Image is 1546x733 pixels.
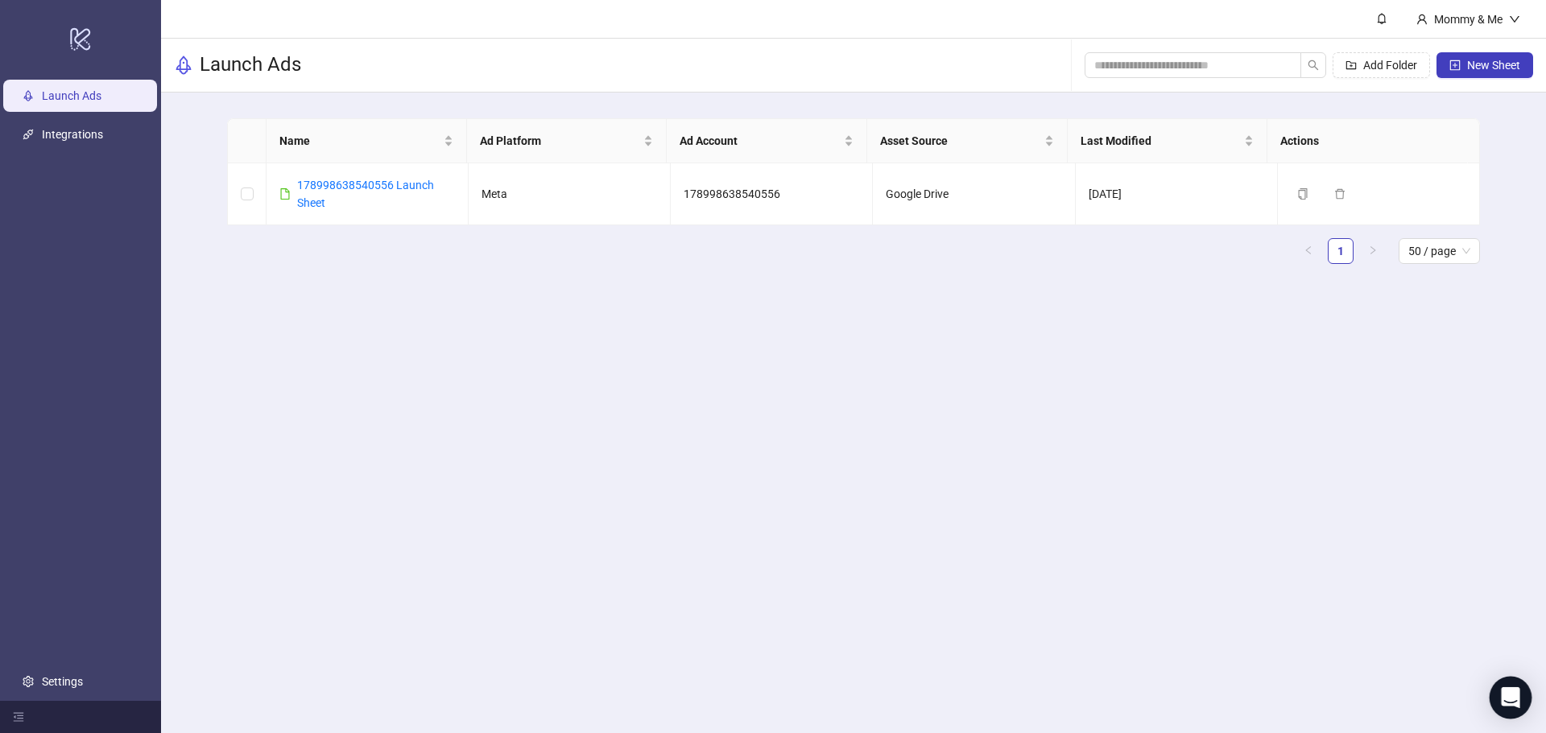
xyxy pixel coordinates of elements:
[1328,238,1354,264] li: 1
[267,119,467,163] th: Name
[42,89,101,102] a: Launch Ads
[1329,239,1353,263] a: 1
[42,128,103,141] a: Integrations
[1436,52,1533,78] button: New Sheet
[1296,238,1321,264] li: Previous Page
[680,132,841,150] span: Ad Account
[1333,52,1430,78] button: Add Folder
[1449,60,1461,71] span: plus-square
[1346,60,1357,71] span: folder-add
[1467,59,1520,72] span: New Sheet
[880,132,1041,150] span: Asset Source
[1376,13,1387,24] span: bell
[480,132,641,150] span: Ad Platform
[174,56,193,75] span: rocket
[279,188,291,200] span: file
[671,163,873,225] td: 178998638540556
[1334,188,1346,200] span: delete
[13,711,24,723] span: menu-fold
[467,119,668,163] th: Ad Platform
[1490,677,1532,719] div: Open Intercom Messenger
[1308,60,1319,71] span: search
[1416,14,1428,25] span: user
[1068,119,1268,163] th: Last Modified
[867,119,1068,163] th: Asset Source
[1297,188,1308,200] span: copy
[1360,238,1386,264] li: Next Page
[1428,10,1509,28] div: Mommy & Me
[1076,163,1278,225] td: [DATE]
[667,119,867,163] th: Ad Account
[279,132,440,150] span: Name
[1296,238,1321,264] button: left
[1509,14,1520,25] span: down
[1304,245,1313,255] span: left
[42,675,83,688] a: Settings
[1399,238,1480,264] div: Page Size
[297,179,434,209] a: 178998638540556 Launch Sheet
[1267,119,1468,163] th: Actions
[1368,245,1378,255] span: right
[1081,132,1242,150] span: Last Modified
[873,163,1075,225] td: Google Drive
[200,52,301,78] h3: Launch Ads
[1408,239,1470,263] span: 50 / page
[469,163,671,225] td: Meta
[1360,238,1386,264] button: right
[1363,59,1417,72] span: Add Folder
